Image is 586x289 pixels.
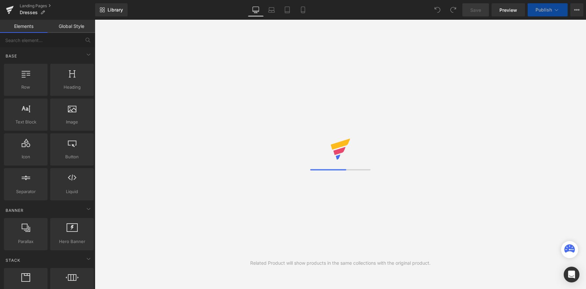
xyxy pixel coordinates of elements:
a: Desktop [248,3,264,16]
div: Related Product will show products in the same collections with the original product. [250,259,431,267]
span: Save [470,7,481,13]
span: Image [52,119,92,125]
div: Open Intercom Messenger [564,267,579,282]
span: Button [52,153,92,160]
span: Stack [5,257,21,263]
a: Mobile [295,3,311,16]
span: Hero Banner [52,238,92,245]
span: Publish [535,7,552,12]
button: Undo [431,3,444,16]
span: Library [108,7,123,13]
button: Redo [447,3,460,16]
span: Separator [6,188,46,195]
button: More [570,3,583,16]
a: Tablet [279,3,295,16]
a: Preview [492,3,525,16]
a: Global Style [48,20,95,33]
span: Liquid [52,188,92,195]
span: Row [6,84,46,91]
a: New Library [95,3,128,16]
span: Parallax [6,238,46,245]
span: Preview [499,7,517,13]
span: Banner [5,207,24,213]
a: Landing Pages [20,3,95,9]
span: Base [5,53,18,59]
button: Publish [528,3,568,16]
span: Icon [6,153,46,160]
span: Heading [52,84,92,91]
span: Text Block [6,119,46,125]
a: Laptop [264,3,279,16]
span: Dresses [20,10,38,15]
